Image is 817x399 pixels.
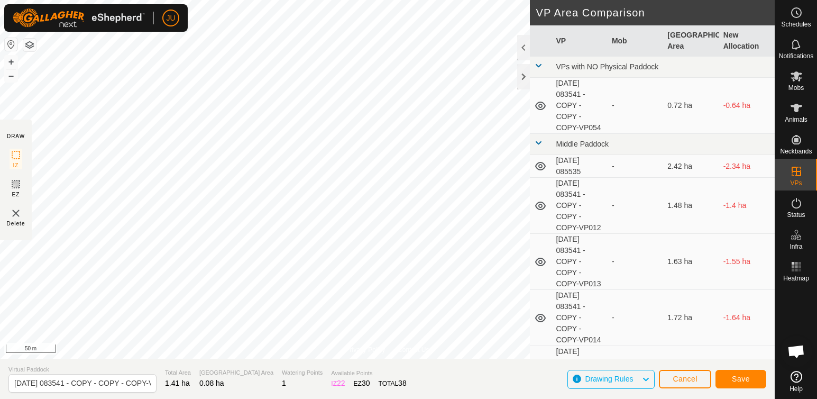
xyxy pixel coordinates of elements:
[10,207,22,220] img: VP
[354,378,370,389] div: EZ
[612,200,659,211] div: -
[23,39,36,51] button: Map Layers
[663,234,719,290] td: 1.63 ha
[536,6,775,19] h2: VP Area Comparison
[663,178,719,234] td: 1.48 ha
[663,155,719,178] td: 2.42 ha
[788,85,804,91] span: Mobs
[612,100,659,111] div: -
[612,312,659,323] div: -
[165,379,190,387] span: 1.41 ha
[13,8,145,28] img: Gallagher Logo
[552,25,608,57] th: VP
[5,56,17,68] button: +
[13,161,19,169] span: IZ
[732,375,750,383] span: Save
[556,62,659,71] span: VPs with NO Physical Paddock
[719,290,775,346] td: -1.64 ha
[379,378,407,389] div: TOTAL
[608,25,663,57] th: Mob
[199,368,273,377] span: [GEOGRAPHIC_DATA] Area
[780,148,812,155] span: Neckbands
[552,234,608,290] td: [DATE] 083541 - COPY - COPY - COPY-VP013
[337,379,345,387] span: 22
[552,178,608,234] td: [DATE] 083541 - COPY - COPY - COPY-VP012
[663,290,719,346] td: 1.72 ha
[781,335,812,367] div: Open chat
[166,13,175,24] span: JU
[5,38,17,51] button: Reset Map
[7,220,25,228] span: Delete
[552,290,608,346] td: [DATE] 083541 - COPY - COPY - COPY-VP014
[398,379,407,387] span: 38
[7,132,25,140] div: DRAW
[282,379,286,387] span: 1
[556,140,609,148] span: Middle Paddock
[331,378,345,389] div: IZ
[199,379,224,387] span: 0.08 ha
[5,69,17,82] button: –
[719,25,775,57] th: New Allocation
[398,345,429,355] a: Contact Us
[785,116,807,123] span: Animals
[612,256,659,267] div: -
[331,369,406,378] span: Available Points
[719,78,775,134] td: -0.64 ha
[282,368,323,377] span: Watering Points
[552,78,608,134] td: [DATE] 083541 - COPY - COPY - COPY-VP054
[165,368,191,377] span: Total Area
[12,191,20,198] span: EZ
[552,155,608,178] td: [DATE] 085535
[8,365,157,374] span: Virtual Paddock
[719,178,775,234] td: -1.4 ha
[673,375,697,383] span: Cancel
[345,345,385,355] a: Privacy Policy
[719,155,775,178] td: -2.34 ha
[790,180,802,186] span: VPs
[715,370,766,388] button: Save
[612,161,659,172] div: -
[663,25,719,57] th: [GEOGRAPHIC_DATA] Area
[775,367,817,396] a: Help
[585,375,633,383] span: Drawing Rules
[663,78,719,134] td: 0.72 ha
[790,243,802,250] span: Infra
[787,212,805,218] span: Status
[783,275,809,282] span: Heatmap
[659,370,711,388] button: Cancel
[362,379,370,387] span: 30
[779,53,813,59] span: Notifications
[790,386,803,392] span: Help
[719,234,775,290] td: -1.55 ha
[781,21,811,28] span: Schedules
